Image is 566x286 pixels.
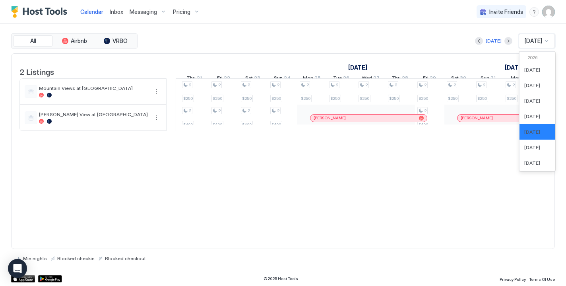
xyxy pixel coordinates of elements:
span: Tue [333,75,342,83]
span: Mon [303,75,313,83]
span: 2 [306,82,309,88]
span: $400 [419,122,428,127]
a: May 22, 2026 [215,73,232,85]
span: 25 [314,75,321,83]
span: Blocked checkin [57,255,95,261]
a: May 24, 2026 [272,73,293,85]
span: $250 [213,96,222,101]
span: 2 [189,82,191,88]
a: Terms Of Use [529,274,555,283]
span: Sun [274,75,283,83]
span: 2 [424,108,426,113]
span: Min nights [23,255,47,261]
span: [PERSON_NAME] [314,115,346,121]
span: 2 [248,82,250,88]
span: © 2025 Host Tools [264,276,298,281]
a: May 26, 2026 [331,73,351,85]
a: June 1, 2026 [503,62,526,73]
span: 2 [277,82,279,88]
span: Fri [423,75,428,83]
span: Airbnb [71,37,87,45]
span: $250 [477,96,487,101]
span: Privacy Policy [500,277,526,282]
span: [DATE] [524,160,540,166]
span: $250 [360,96,369,101]
span: Thu [186,75,196,83]
span: $400 [183,122,193,127]
span: [DATE] [524,98,540,104]
span: $250 [242,96,252,101]
a: May 29, 2026 [421,73,438,85]
span: 2 [218,108,221,113]
div: 2026 [523,55,552,61]
span: [DATE] [524,67,540,73]
span: Fri [217,75,223,83]
span: All [30,37,36,45]
span: [DATE] [524,82,540,88]
span: $400 [242,122,252,127]
span: Terms Of Use [529,277,555,282]
button: More options [152,87,161,96]
a: Host Tools Logo [11,6,71,18]
span: 2 [483,82,485,88]
a: May 30, 2026 [449,73,468,85]
span: 22 [224,75,230,83]
span: 29 [430,75,436,83]
a: May 28, 2026 [390,73,410,85]
a: Calendar [80,8,103,16]
button: Next month [504,37,512,45]
span: [DATE] [524,113,540,119]
button: More options [152,113,161,123]
div: menu [152,113,161,123]
span: $250 [389,96,399,101]
span: $250 [183,96,193,101]
div: tab-group [11,33,138,49]
span: 2 [218,82,221,88]
button: VRBO [96,35,136,47]
span: 23 [254,75,260,83]
span: 27 [373,75,380,83]
span: Sun [481,75,489,83]
span: Sat [451,75,459,83]
span: VRBO [112,37,128,45]
span: 24 [284,75,291,83]
a: May 27, 2026 [360,73,382,85]
div: User profile [542,6,555,18]
span: Wed [362,75,372,83]
a: June 1, 2026 [509,73,526,85]
span: 30 [460,75,466,83]
a: App Store [11,275,35,282]
span: Blocked checkout [105,255,146,261]
a: May 25, 2026 [301,73,323,85]
span: Thu [392,75,401,83]
span: [PERSON_NAME] [461,115,493,121]
span: 21 [197,75,202,83]
a: Google Play Store [38,275,62,282]
span: Pricing [173,8,190,16]
span: $400 [213,122,222,127]
span: $250 [301,96,310,101]
div: [DATE] [486,37,502,45]
span: Mountain Views at [GEOGRAPHIC_DATA] [39,85,149,91]
div: Open Intercom Messenger [8,259,27,278]
div: menu [529,7,539,17]
span: [DATE] [525,37,542,45]
span: Messaging [130,8,157,16]
a: May 31, 2026 [479,73,498,85]
span: 26 [343,75,349,83]
div: menu [152,87,161,96]
span: Sat [245,75,253,83]
a: Inbox [110,8,123,16]
span: [DATE] [524,129,540,135]
span: [DATE] [524,144,540,150]
button: [DATE] [485,36,503,46]
span: Calendar [80,8,103,15]
span: 28 [402,75,408,83]
span: 31 [490,75,496,83]
span: 2 [336,82,338,88]
span: 2 [395,82,397,88]
button: Airbnb [54,35,94,47]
